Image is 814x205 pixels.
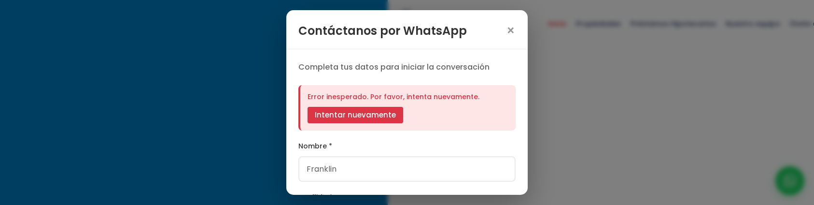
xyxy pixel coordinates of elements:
[308,107,403,123] button: Intentar nuevamente
[298,22,467,39] h3: Contáctanos por WhatsApp
[298,85,516,131] div: Error inesperado. Por favor, intenta nuevamente.
[298,61,516,73] p: Completa tus datos para iniciar la conversación
[298,140,516,152] label: Nombre *
[506,24,516,38] span: ×
[298,191,516,204] label: Apellido *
